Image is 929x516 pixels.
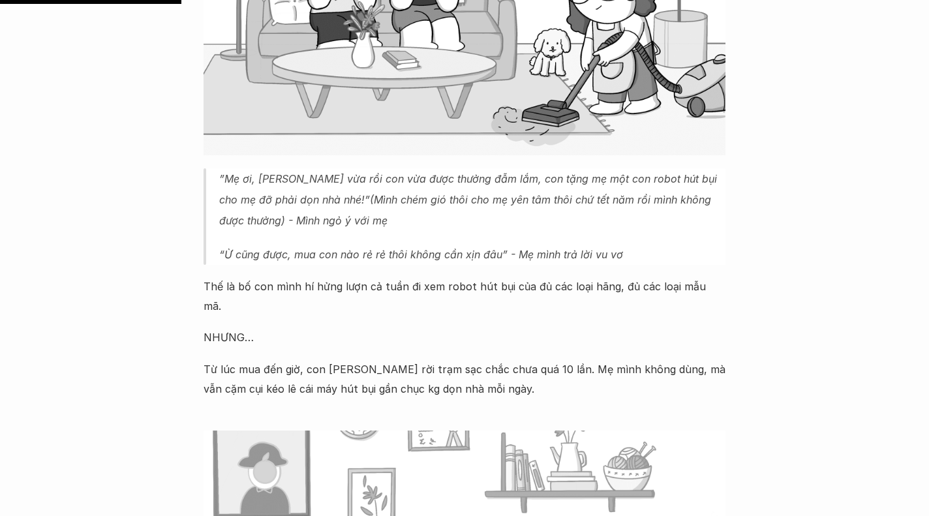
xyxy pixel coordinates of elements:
em: ”Mẹ ơi, [PERSON_NAME] vừa rồi con vừa được thưởng đẫm lắm, con tặng mẹ một con robot hút bụi cho ... [219,172,720,206]
em: - Mẹ mình trả lời vu vơ [511,248,623,261]
p: NHƯNG… [204,327,725,347]
p: (Mình chém gió thôi cho mẹ yên tâm thôi chứ tết năm rồi mình không được thưởng) - Mình ngỏ ý với mẹ [219,168,725,231]
em: “Ừ cũng được, mua con nào rẻ rẻ thôi không cần xịn đâu” [219,248,508,261]
p: Từ lúc mua đến giờ, con [PERSON_NAME] rời trạm sạc chắc chưa quá 10 lần. Mẹ mình không dùng, mà v... [204,359,725,399]
p: Thế là bố con mình hí hửng lượn cả tuần đi xem robot hút bụi của đủ các loại hãng, đủ các loại mẫ... [204,277,725,316]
